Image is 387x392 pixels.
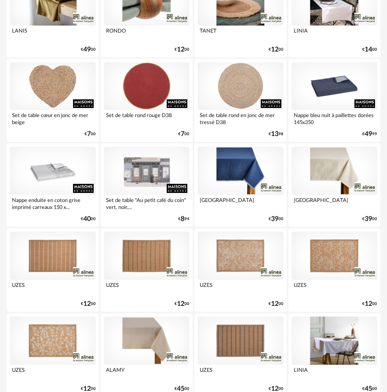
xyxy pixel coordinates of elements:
a: Set de table "Au petit café du coin" vert, noir,... €894 [101,143,193,227]
div: € 00 [362,47,377,52]
div: LINIA [292,26,378,42]
div: € 00 [362,301,377,307]
a: UZES €1200 [7,228,99,312]
span: 39 [365,216,372,222]
a: UZES €1200 [288,228,381,312]
a: [GEOGRAPHIC_DATA] €3900 [288,143,381,227]
div: LINIA [292,365,378,381]
div: € 00 [269,386,283,392]
div: ALAMY [104,365,190,381]
span: 14 [365,47,372,52]
div: Set de table cœur en jonc de mer beige [10,110,96,127]
div: Set de table "Au petit café du coin" vert, noir,... [104,195,190,211]
a: UZES €1200 [101,228,193,312]
div: [GEOGRAPHIC_DATA] [198,195,283,211]
div: € 00 [175,301,189,307]
div: LANIS [10,26,96,42]
div: € 99 [362,131,377,137]
a: [GEOGRAPHIC_DATA] €3900 [194,143,287,227]
span: 13 [271,131,278,137]
span: 12 [271,47,278,52]
div: UZES [198,280,283,296]
span: 8 [181,216,184,222]
span: 12 [177,47,184,52]
span: 39 [271,216,278,222]
div: € 00 [81,386,96,392]
span: 12 [271,386,278,392]
span: 12 [83,301,91,307]
div: € 00 [81,47,96,52]
span: 45 [177,386,184,392]
span: 7 [87,131,91,137]
div: € 00 [362,386,377,392]
div: € 00 [178,131,189,137]
div: Set de table rond en jonc de mer tressé D38 [198,110,283,127]
div: RONDO [104,26,190,42]
div: € 00 [81,216,96,222]
div: € 00 [269,301,283,307]
span: 49 [365,131,372,137]
span: 49 [83,47,91,52]
div: Nappe enduite en coton grise imprimé carreaux 150 x... [10,195,96,211]
div: € 00 [85,131,96,137]
span: 12 [271,301,278,307]
div: Nappe bleu nuit à paillettes dorées 145x350 [292,110,378,127]
div: UZES [198,365,283,381]
span: 7 [181,131,184,137]
div: € 94 [178,216,189,222]
a: Set de table rond rouge D38 €700 [101,59,193,142]
div: € 00 [81,301,96,307]
div: € 00 [269,47,283,52]
div: € 00 [175,386,189,392]
span: 45 [365,386,372,392]
div: € 00 [175,47,189,52]
div: [GEOGRAPHIC_DATA] [292,195,378,211]
span: 12 [83,386,91,392]
a: Nappe bleu nuit à paillettes dorées 145x350 €4999 [288,59,381,142]
div: TANET [198,26,283,42]
span: 12 [177,301,184,307]
span: 12 [365,301,372,307]
div: UZES [292,280,378,296]
div: UZES [10,365,96,381]
div: UZES [10,280,96,296]
a: Set de table cœur en jonc de mer beige €700 [7,59,99,142]
div: € 00 [362,216,377,222]
span: 40 [83,216,91,222]
div: UZES [104,280,190,296]
a: UZES €1200 [194,228,287,312]
a: Nappe enduite en coton grise imprimé carreaux 150 x... €4000 [7,143,99,227]
div: € 00 [269,216,283,222]
div: € 98 [269,131,283,137]
div: Set de table rond rouge D38 [104,110,190,127]
a: Set de table rond en jonc de mer tressé D38 €1398 [194,59,287,142]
